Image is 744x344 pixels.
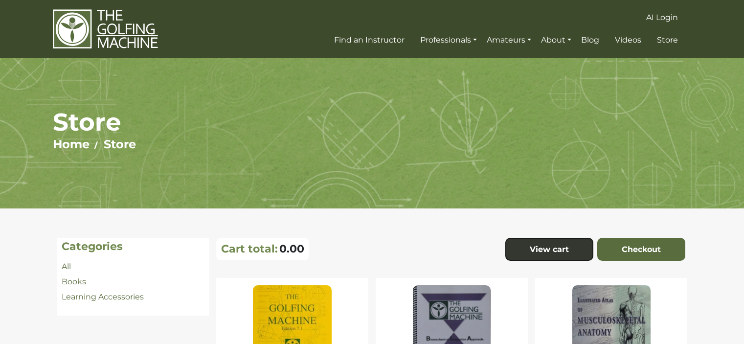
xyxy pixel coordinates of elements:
[53,137,90,151] a: Home
[615,35,641,45] span: Videos
[657,35,678,45] span: Store
[418,31,479,49] a: Professionals
[505,238,593,261] a: View cart
[104,137,136,151] a: Store
[62,292,144,301] a: Learning Accessories
[654,31,680,49] a: Store
[62,277,86,286] a: Books
[484,31,534,49] a: Amateurs
[539,31,574,49] a: About
[646,13,678,22] span: AI Login
[644,9,680,26] a: AI Login
[581,35,599,45] span: Blog
[334,35,405,45] span: Find an Instructor
[62,240,204,253] h4: Categories
[612,31,644,49] a: Videos
[279,242,304,255] span: 0.00
[221,242,278,255] p: Cart total:
[62,262,71,271] a: All
[53,9,158,49] img: The Golfing Machine
[332,31,407,49] a: Find an Instructor
[579,31,602,49] a: Blog
[53,107,691,137] h1: Store
[597,238,685,261] a: Checkout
